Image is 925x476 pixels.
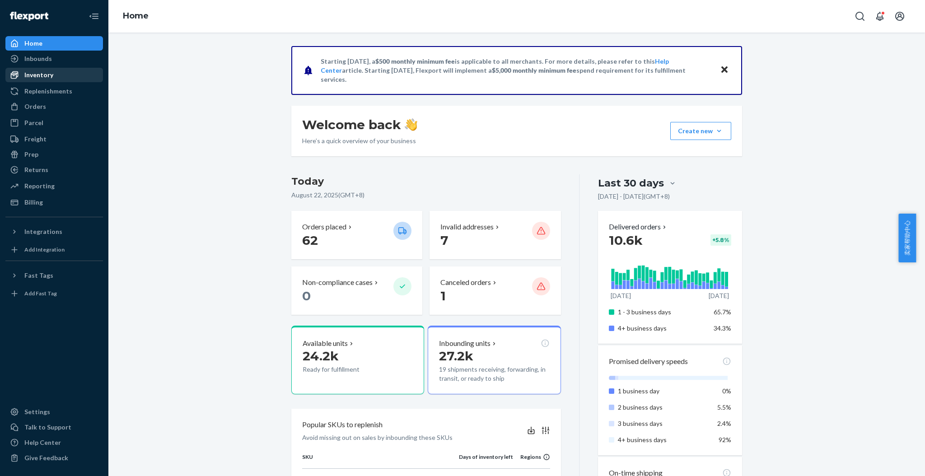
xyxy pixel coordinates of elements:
[5,36,103,51] a: Home
[430,211,561,259] button: Invalid addresses 7
[375,57,455,65] span: $500 monthly minimum fee
[24,150,38,159] div: Prep
[5,405,103,419] a: Settings
[24,453,68,462] div: Give Feedback
[302,453,459,468] th: SKU
[618,403,707,412] p: 2 business days
[5,179,103,193] a: Reporting
[871,7,889,25] button: Open notifications
[439,338,491,349] p: Inbounding units
[405,118,417,131] img: hand-wave emoji
[24,182,55,191] div: Reporting
[302,136,417,145] p: Here’s a quick overview of your business
[302,222,346,232] p: Orders placed
[302,288,311,303] span: 0
[609,233,643,248] span: 10.6k
[609,222,668,232] button: Delivered orders
[618,435,707,444] p: 4+ business days
[5,420,103,434] a: Talk to Support
[10,12,48,21] img: Flexport logo
[5,435,103,450] a: Help Center
[303,338,348,349] p: Available units
[459,453,513,468] th: Days of inventory left
[123,11,149,21] a: Home
[291,211,422,259] button: Orders placed 62
[5,224,103,239] button: Integrations
[24,438,61,447] div: Help Center
[24,246,65,253] div: Add Integration
[24,87,72,96] div: Replenishments
[440,288,446,303] span: 1
[709,291,729,300] p: [DATE]
[898,214,916,262] button: 卖家帮助中心
[24,39,42,48] div: Home
[5,268,103,283] button: Fast Tags
[598,176,664,190] div: Last 30 days
[291,266,422,315] button: Non-compliance cases 0
[302,420,383,430] p: Popular SKUs to replenish
[710,234,731,246] div: + 5.8 %
[722,387,731,395] span: 0%
[116,3,156,29] ol: breadcrumbs
[5,132,103,146] a: Freight
[24,198,43,207] div: Billing
[5,286,103,301] a: Add Fast Tag
[24,102,46,111] div: Orders
[24,407,50,416] div: Settings
[717,403,731,411] span: 5.5%
[618,308,707,317] p: 1 - 3 business days
[492,66,576,74] span: $5,000 monthly minimum fee
[302,277,373,288] p: Non-compliance cases
[618,324,707,333] p: 4+ business days
[851,7,869,25] button: Open Search Box
[439,365,549,383] p: 19 shipments receiving, forwarding, in transit, or ready to ship
[24,118,43,127] div: Parcel
[302,433,453,442] p: Avoid missing out on sales by inbounding these SKUs
[609,356,688,367] p: Promised delivery speeds
[5,195,103,210] a: Billing
[302,233,318,248] span: 62
[5,84,103,98] a: Replenishments
[428,326,561,394] button: Inbounding units27.2k19 shipments receiving, forwarding, in transit, or ready to ship
[891,7,909,25] button: Open account menu
[5,243,103,257] a: Add Integration
[303,365,386,374] p: Ready for fulfillment
[24,289,57,297] div: Add Fast Tag
[5,451,103,465] button: Give Feedback
[670,122,731,140] button: Create new
[302,117,417,133] h1: Welcome back
[714,324,731,332] span: 34.3%
[440,222,494,232] p: Invalid addresses
[717,420,731,427] span: 2.4%
[714,308,731,316] span: 65.7%
[719,64,730,77] button: Close
[440,277,491,288] p: Canceled orders
[719,436,731,443] span: 92%
[5,68,103,82] a: Inventory
[85,7,103,25] button: Close Navigation
[5,147,103,162] a: Prep
[5,163,103,177] a: Returns
[430,266,561,315] button: Canceled orders 1
[24,54,52,63] div: Inbounds
[5,99,103,114] a: Orders
[439,348,473,364] span: 27.2k
[611,291,631,300] p: [DATE]
[598,192,670,201] p: [DATE] - [DATE] ( GMT+8 )
[321,57,711,84] p: Starting [DATE], a is applicable to all merchants. For more details, please refer to this article...
[24,165,48,174] div: Returns
[24,70,53,79] div: Inventory
[5,51,103,66] a: Inbounds
[440,233,448,248] span: 7
[291,174,561,189] h3: Today
[291,191,561,200] p: August 22, 2025 ( GMT+8 )
[24,423,71,432] div: Talk to Support
[24,271,53,280] div: Fast Tags
[5,116,103,130] a: Parcel
[24,135,47,144] div: Freight
[24,227,62,236] div: Integrations
[618,419,707,428] p: 3 business days
[291,326,424,394] button: Available units24.2kReady for fulfillment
